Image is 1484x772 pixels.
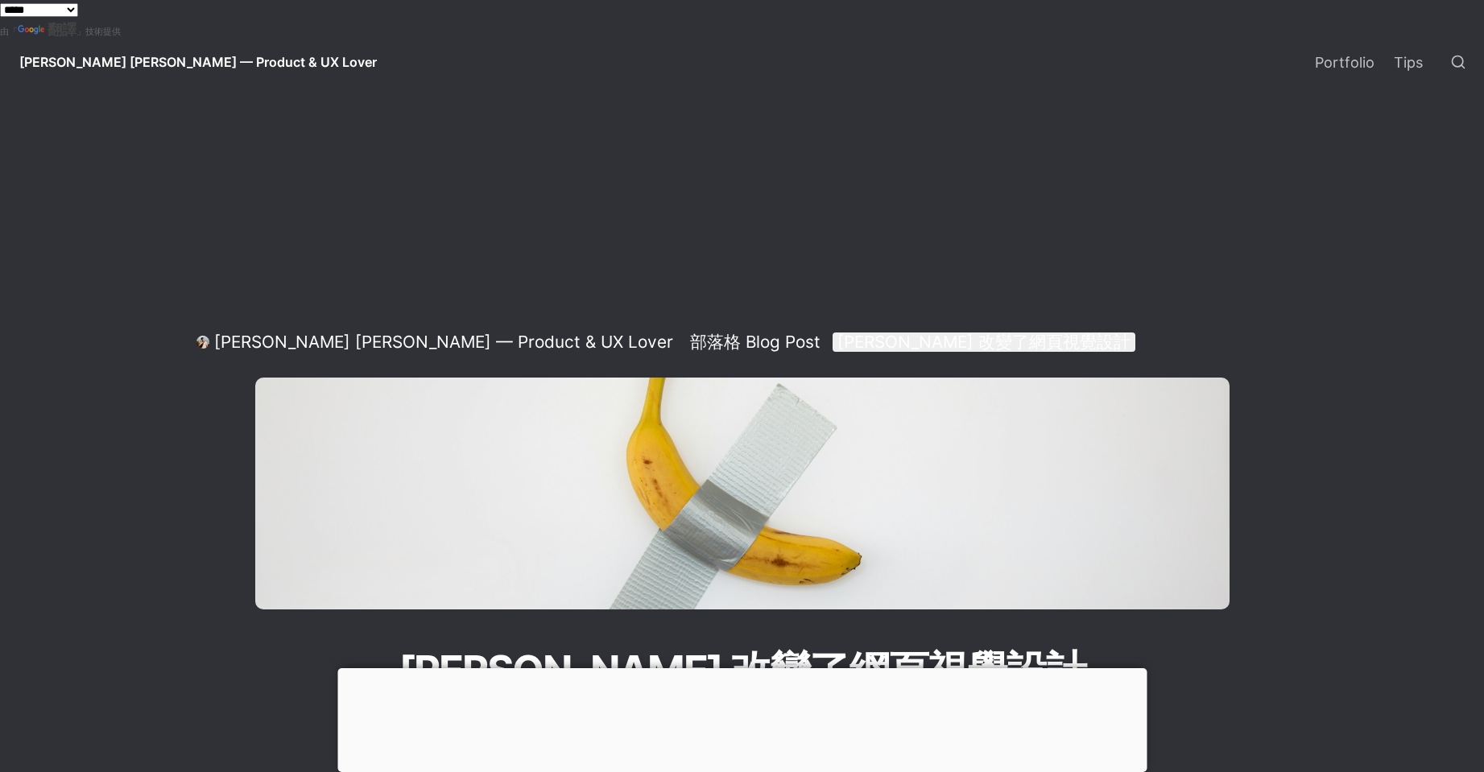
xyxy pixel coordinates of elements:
a: Tips [1384,39,1432,85]
a: Portfolio [1305,39,1384,85]
a: [PERSON_NAME] 改變了網頁視覺設計 [833,332,1135,352]
span: / [827,336,831,349]
div: [PERSON_NAME] [PERSON_NAME] — Product & UX Lover [214,332,673,353]
iframe: Advertisement [259,93,1226,318]
img: Daniel Lee — Product & UX Lover [196,336,209,349]
div: [PERSON_NAME] 改變了網頁視覺設計 [837,332,1131,353]
div: 部落格 Blog Post [690,332,821,353]
img: Google 翻譯 [18,25,48,36]
a: 翻譯 [18,21,76,38]
img: Nano Banana 改變了網頁視覺設計 [255,378,1230,609]
a: [PERSON_NAME] [PERSON_NAME] — Product & UX Lover [6,39,390,85]
a: [PERSON_NAME] [PERSON_NAME] — Product & UX Lover [192,332,678,352]
h1: [PERSON_NAME] 改變了網頁視覺設計 [308,638,1177,703]
a: 部落格 Blog Post [685,332,825,352]
span: / [680,336,684,349]
iframe: Advertisement [337,668,1147,768]
span: [PERSON_NAME] [PERSON_NAME] — Product & UX Lover [19,54,377,70]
